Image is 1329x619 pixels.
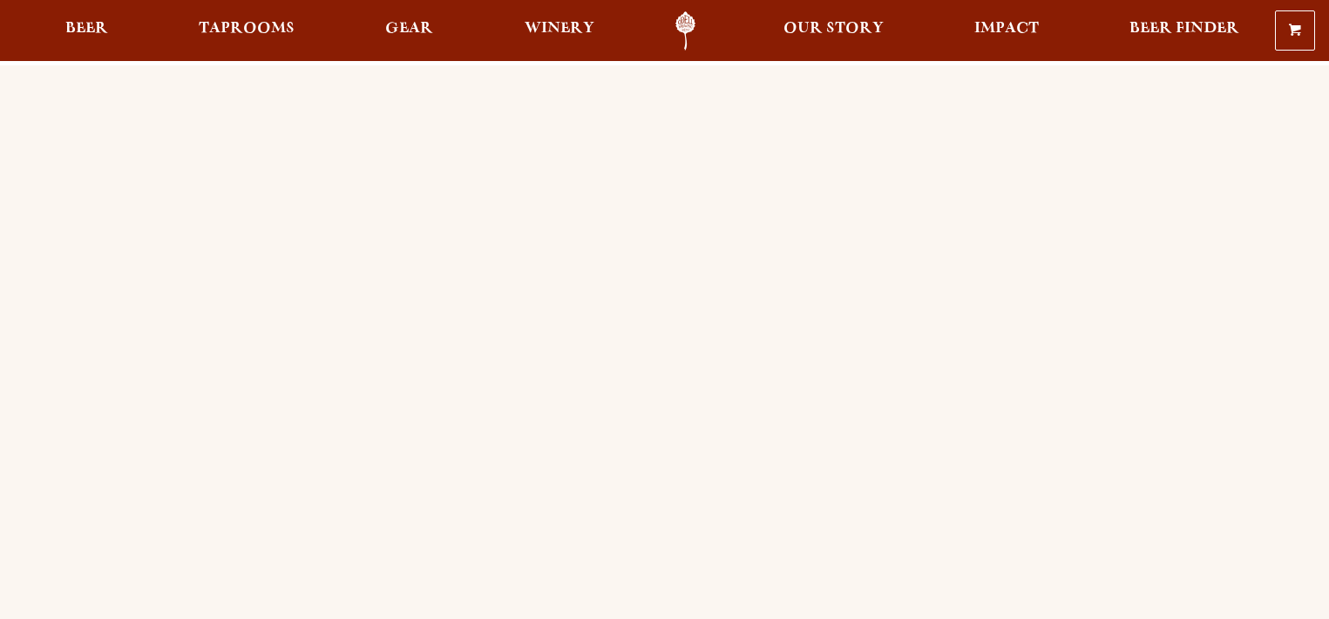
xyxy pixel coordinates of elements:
[974,22,1039,36] span: Impact
[653,11,718,51] a: Odell Home
[1129,22,1239,36] span: Beer Finder
[963,11,1050,51] a: Impact
[513,11,606,51] a: Winery
[374,11,444,51] a: Gear
[525,22,594,36] span: Winery
[187,11,306,51] a: Taprooms
[1118,11,1251,51] a: Beer Finder
[783,22,884,36] span: Our Story
[65,22,108,36] span: Beer
[199,22,295,36] span: Taprooms
[385,22,433,36] span: Gear
[54,11,119,51] a: Beer
[772,11,895,51] a: Our Story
